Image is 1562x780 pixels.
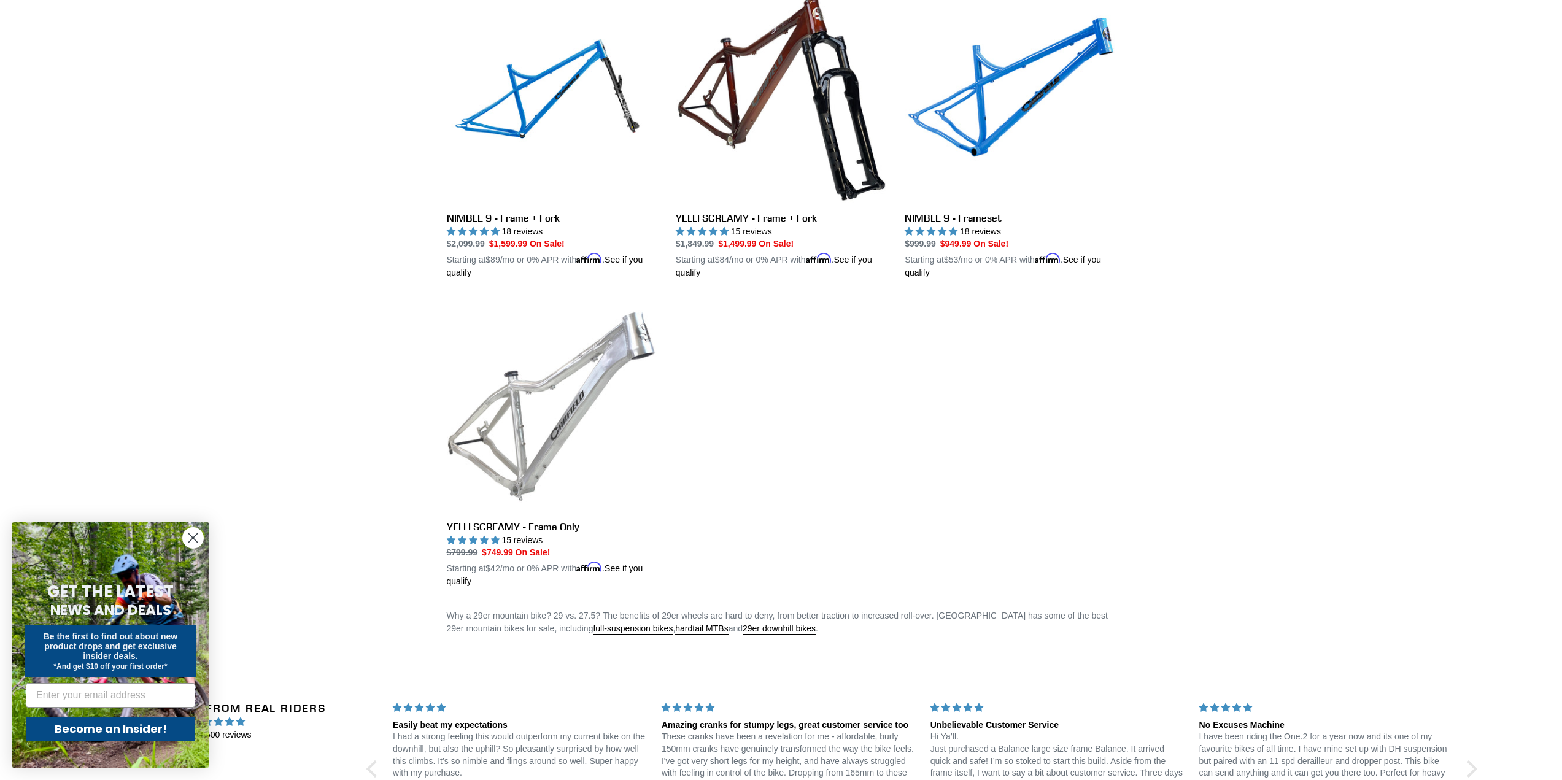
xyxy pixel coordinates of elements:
[26,717,195,741] button: Become an Insider!
[50,600,171,620] span: NEWS AND DEALS
[1199,701,1453,714] div: 5 stars
[447,609,1116,635] p: Why a 29er mountain bike? 29 vs. 27.5? The benefits of 29er wheels are hard to deny, from better ...
[1199,719,1453,732] div: No Excuses Machine
[662,719,916,732] div: Amazing cranks for stumpy legs, great customer service too
[743,624,816,635] a: 29er downhill bikes
[662,701,916,714] div: 5 stars
[26,683,195,708] input: Enter your email address
[53,662,167,671] span: *And get $10 off your first order*
[593,624,673,635] a: full-suspension bikes
[44,631,178,661] span: Be the first to find out about new product drops and get exclusive insider deals.
[393,701,647,714] div: 5 stars
[47,581,174,603] span: GET THE LATEST
[182,527,204,549] button: Close dialog
[930,719,1185,732] div: Unbelievable Customer Service
[675,624,728,635] a: hardtail MTBs
[393,731,647,779] p: I had a strong feeling this would outperform my current bike on the downhill, but also the uphill...
[393,719,647,732] div: Easily beat my expectations
[930,701,1185,714] div: 5 stars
